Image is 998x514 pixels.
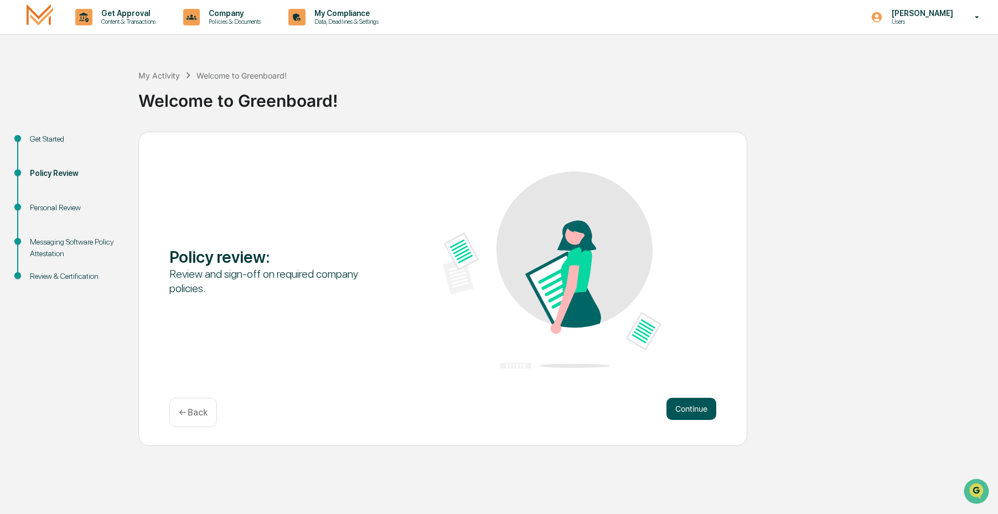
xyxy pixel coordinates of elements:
[7,135,76,155] a: 🖐️Preclearance
[30,271,121,282] div: Review & Certification
[110,188,134,196] span: Pylon
[11,23,201,41] p: How can we help?
[200,18,266,25] p: Policies & Documents
[11,141,20,149] div: 🖐️
[38,85,182,96] div: Start new chat
[92,18,161,25] p: Content & Transactions
[30,168,121,179] div: Policy Review
[92,9,161,18] p: Get Approval
[883,9,959,18] p: [PERSON_NAME]
[197,71,287,80] div: Welcome to Greenboard!
[666,398,716,420] button: Continue
[138,71,180,80] div: My Activity
[179,407,208,418] p: ← Back
[76,135,142,155] a: 🗄️Attestations
[883,18,959,25] p: Users
[11,85,31,105] img: 1746055101610-c473b297-6a78-478c-a979-82029cc54cd1
[188,88,201,101] button: Start new chat
[7,156,74,176] a: 🔎Data Lookup
[78,187,134,196] a: Powered byPylon
[306,18,384,25] p: Data, Deadlines & Settings
[22,139,71,150] span: Preclearance
[91,139,137,150] span: Attestations
[11,162,20,170] div: 🔎
[138,82,992,111] div: Welcome to Greenboard!
[30,133,121,145] div: Get Started
[30,236,121,259] div: Messaging Software Policy Attestation
[22,160,70,172] span: Data Lookup
[30,202,121,214] div: Personal Review
[169,247,388,267] div: Policy review :
[80,141,89,149] div: 🗄️
[38,96,140,105] div: We're available if you need us!
[443,172,661,368] img: Policy review
[963,477,992,507] iframe: Open customer support
[200,9,266,18] p: Company
[27,4,53,30] img: logo
[306,9,384,18] p: My Compliance
[169,267,388,295] div: Review and sign-off on required company policies.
